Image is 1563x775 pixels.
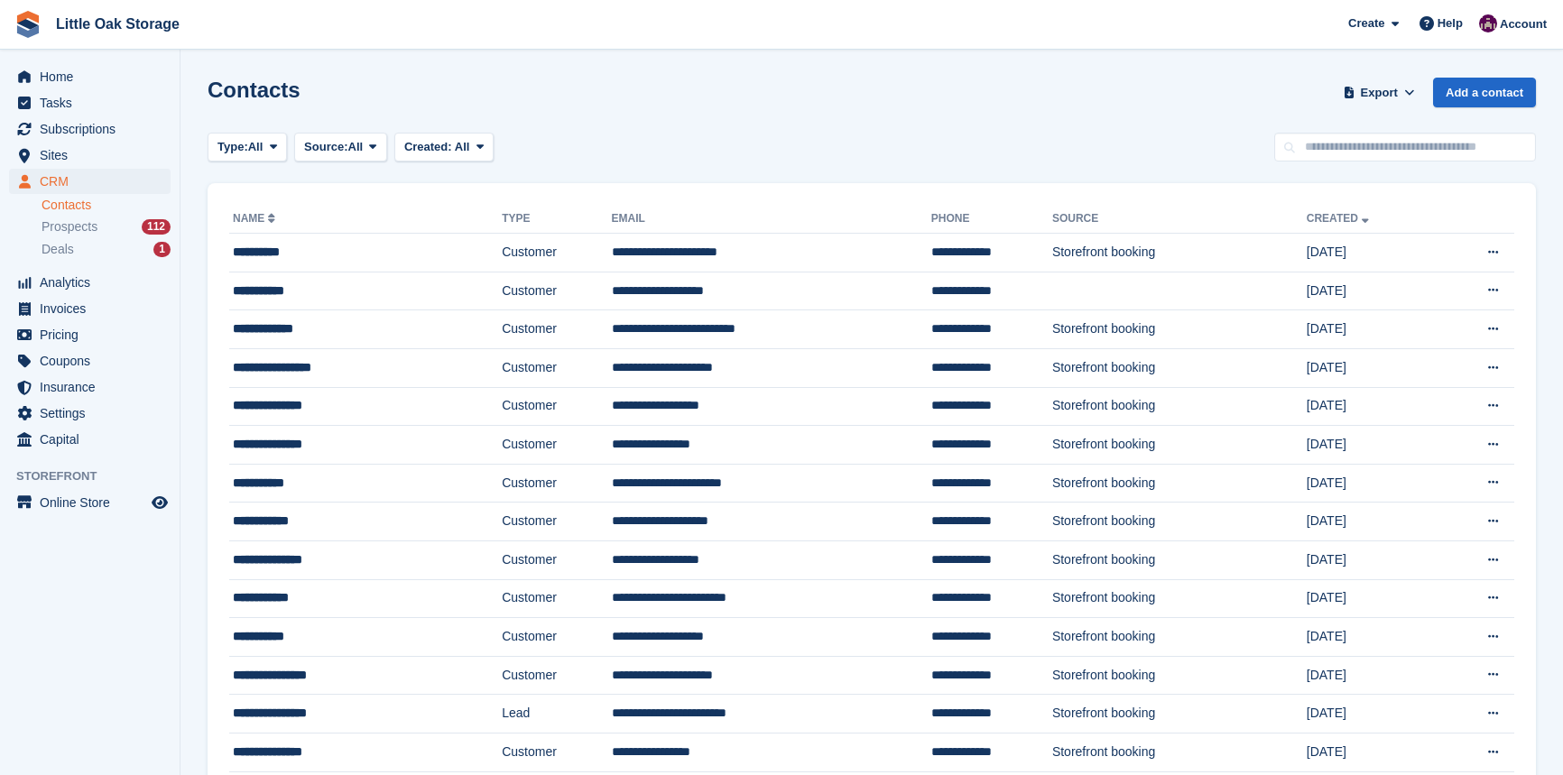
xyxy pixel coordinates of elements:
[502,205,611,234] th: Type
[40,270,148,295] span: Analytics
[348,138,364,156] span: All
[1307,234,1438,272] td: [DATE]
[40,116,148,142] span: Subscriptions
[1052,387,1307,426] td: Storefront booking
[502,618,611,657] td: Customer
[40,143,148,168] span: Sites
[9,427,171,452] a: menu
[1307,426,1438,465] td: [DATE]
[1052,503,1307,541] td: Storefront booking
[1052,234,1307,272] td: Storefront booking
[502,348,611,387] td: Customer
[502,695,611,733] td: Lead
[404,140,452,153] span: Created:
[502,310,611,349] td: Customer
[1307,695,1438,733] td: [DATE]
[502,464,611,503] td: Customer
[294,133,387,162] button: Source: All
[49,9,187,39] a: Little Oak Storage
[208,78,301,102] h1: Contacts
[142,219,171,235] div: 112
[1307,387,1438,426] td: [DATE]
[1052,733,1307,771] td: Storefront booking
[40,348,148,374] span: Coupons
[9,169,171,194] a: menu
[1500,15,1547,33] span: Account
[931,205,1052,234] th: Phone
[1307,579,1438,618] td: [DATE]
[612,205,931,234] th: Email
[42,197,171,214] a: Contacts
[9,270,171,295] a: menu
[304,138,347,156] span: Source:
[40,169,148,194] span: CRM
[455,140,470,153] span: All
[502,426,611,465] td: Customer
[1052,695,1307,733] td: Storefront booking
[9,64,171,89] a: menu
[394,133,494,162] button: Created: All
[9,322,171,347] a: menu
[1052,310,1307,349] td: Storefront booking
[9,490,171,515] a: menu
[502,540,611,579] td: Customer
[9,90,171,115] a: menu
[149,492,171,513] a: Preview store
[1307,503,1438,541] td: [DATE]
[502,272,611,310] td: Customer
[502,234,611,272] td: Customer
[40,401,148,426] span: Settings
[502,387,611,426] td: Customer
[42,241,74,258] span: Deals
[9,116,171,142] a: menu
[1307,464,1438,503] td: [DATE]
[233,212,279,225] a: Name
[502,656,611,695] td: Customer
[9,143,171,168] a: menu
[1052,656,1307,695] td: Storefront booking
[40,90,148,115] span: Tasks
[1307,348,1438,387] td: [DATE]
[1307,618,1438,657] td: [DATE]
[14,11,42,38] img: stora-icon-8386f47178a22dfd0bd8f6a31ec36ba5ce8667c1dd55bd0f319d3a0aa187defe.svg
[502,733,611,771] td: Customer
[153,242,171,257] div: 1
[1052,348,1307,387] td: Storefront booking
[502,579,611,618] td: Customer
[1052,426,1307,465] td: Storefront booking
[40,374,148,400] span: Insurance
[40,64,148,89] span: Home
[9,296,171,321] a: menu
[42,218,97,235] span: Prospects
[1348,14,1384,32] span: Create
[1307,656,1438,695] td: [DATE]
[9,348,171,374] a: menu
[1052,205,1307,234] th: Source
[502,503,611,541] td: Customer
[1361,84,1398,102] span: Export
[1307,310,1438,349] td: [DATE]
[40,490,148,515] span: Online Store
[1052,579,1307,618] td: Storefront booking
[248,138,264,156] span: All
[42,217,171,236] a: Prospects 112
[1307,272,1438,310] td: [DATE]
[40,427,148,452] span: Capital
[1307,212,1373,225] a: Created
[208,133,287,162] button: Type: All
[1307,733,1438,771] td: [DATE]
[1052,618,1307,657] td: Storefront booking
[40,322,148,347] span: Pricing
[9,374,171,400] a: menu
[16,467,180,485] span: Storefront
[1433,78,1536,107] a: Add a contact
[1052,464,1307,503] td: Storefront booking
[1438,14,1463,32] span: Help
[1339,78,1419,107] button: Export
[40,296,148,321] span: Invoices
[9,401,171,426] a: menu
[217,138,248,156] span: Type:
[42,240,171,259] a: Deals 1
[1479,14,1497,32] img: Morgen Aujla
[1307,540,1438,579] td: [DATE]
